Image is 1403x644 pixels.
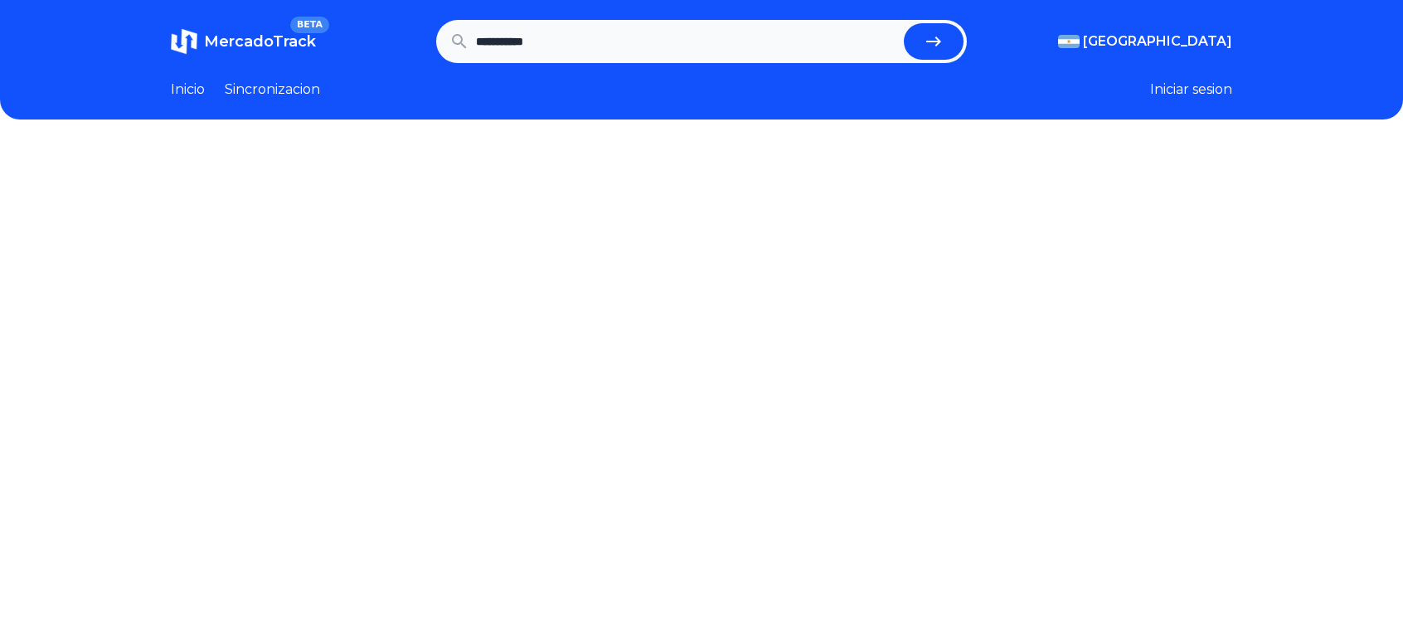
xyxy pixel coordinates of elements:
[171,28,197,55] img: MercadoTrack
[1058,32,1232,51] button: [GEOGRAPHIC_DATA]
[204,32,316,51] span: MercadoTrack
[1058,35,1080,48] img: Argentina
[171,80,205,100] a: Inicio
[1150,80,1232,100] button: Iniciar sesion
[1083,32,1232,51] span: [GEOGRAPHIC_DATA]
[171,28,316,55] a: MercadoTrackBETA
[225,80,320,100] a: Sincronizacion
[290,17,329,33] span: BETA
